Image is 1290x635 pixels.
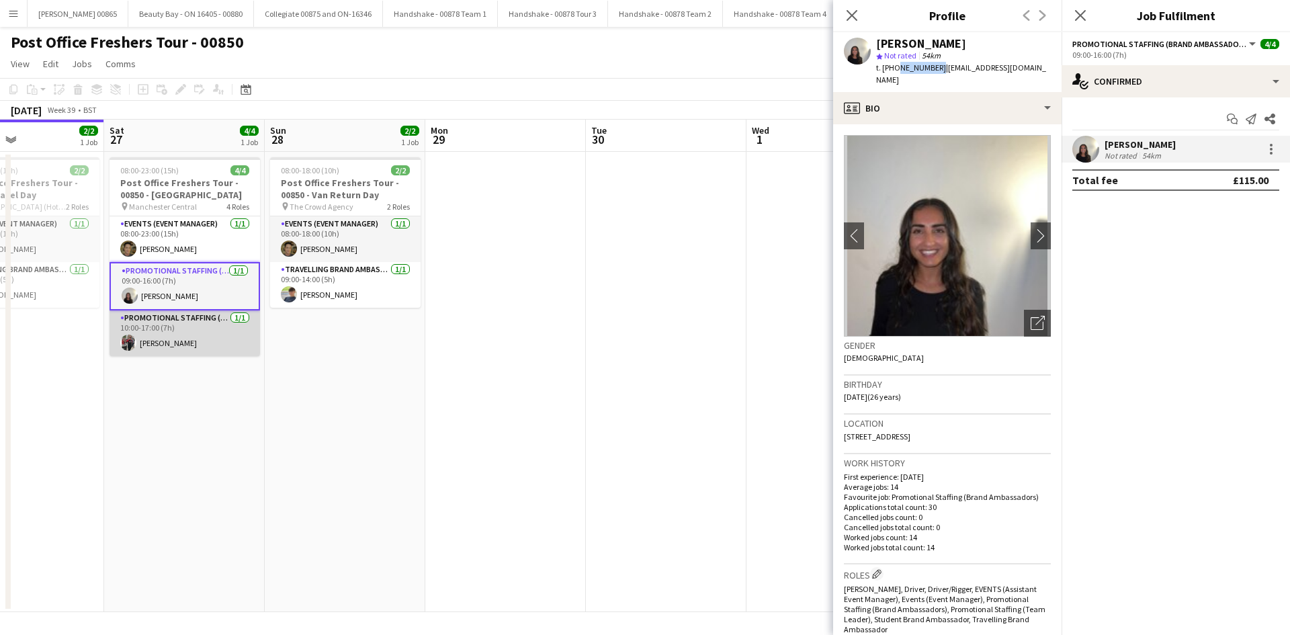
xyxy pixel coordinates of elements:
span: Mon [431,124,448,136]
p: Worked jobs total count: 14 [844,542,1051,552]
app-job-card: 08:00-18:00 (10h)2/2Post Office Freshers Tour - 00850 - Van Return Day The Crowd Agency2 RolesEve... [270,157,421,308]
span: t. [PHONE_NUMBER] [876,62,946,73]
span: Week 39 [44,105,78,115]
app-card-role: Travelling Brand Ambassador1/109:00-14:00 (5h)[PERSON_NAME] [270,262,421,308]
a: View [5,55,35,73]
span: 54km [919,50,943,60]
div: [PERSON_NAME] [1105,138,1176,151]
div: Open photos pop-in [1024,310,1051,337]
span: [DEMOGRAPHIC_DATA] [844,353,924,363]
span: 2 Roles [66,202,89,212]
p: Applications total count: 30 [844,502,1051,512]
span: 08:00-23:00 (15h) [120,165,179,175]
div: Bio [833,92,1062,124]
div: 1 Job [401,137,419,147]
h3: Work history [844,457,1051,469]
span: Wed [752,124,769,136]
span: 27 [107,132,124,147]
span: | [EMAIL_ADDRESS][DOMAIN_NAME] [876,62,1046,85]
button: Handshake - 00878 Tour 3 [498,1,608,27]
div: Total fee [1072,173,1118,187]
span: 30 [589,132,607,147]
span: [STREET_ADDRESS] [844,431,910,441]
span: Edit [43,58,58,70]
span: 2/2 [391,165,410,175]
span: Jobs [72,58,92,70]
p: Cancelled jobs total count: 0 [844,522,1051,532]
p: First experience: [DATE] [844,472,1051,482]
div: [PERSON_NAME] [876,38,966,50]
p: Cancelled jobs count: 0 [844,512,1051,522]
a: Comms [100,55,141,73]
button: Handshake - 00878 Team 2 [608,1,723,27]
h1: Post Office Freshers Tour - 00850 [11,32,244,52]
div: 1 Job [80,137,97,147]
span: Manchester Central [129,202,197,212]
div: Not rated [1105,151,1139,161]
span: 4/4 [230,165,249,175]
span: Sat [110,124,124,136]
span: Not rated [884,50,916,60]
span: [PERSON_NAME], Driver, Driver/Rigger, EVENTS (Assistant Event Manager), Events (Event Manager), P... [844,584,1045,634]
span: The Crowd Agency [290,202,353,212]
span: 2/2 [70,165,89,175]
h3: Roles [844,567,1051,581]
span: 4/4 [240,126,259,136]
span: 2/2 [400,126,419,136]
span: 2/2 [79,126,98,136]
span: Comms [105,58,136,70]
span: 2 Roles [387,202,410,212]
div: 09:00-16:00 (7h) [1072,50,1279,60]
p: Worked jobs count: 14 [844,532,1051,542]
app-job-card: 08:00-23:00 (15h)4/4Post Office Freshers Tour - 00850 - [GEOGRAPHIC_DATA] Manchester Central4 Rol... [110,157,260,356]
span: 4/4 [1260,39,1279,49]
h3: Post Office Freshers Tour - 00850 - Van Return Day [270,177,421,201]
span: 29 [429,132,448,147]
span: Sun [270,124,286,136]
span: 1 [750,132,769,147]
div: 1 Job [241,137,258,147]
h3: Gender [844,339,1051,351]
button: [PERSON_NAME] 00865 [28,1,128,27]
span: 08:00-18:00 (10h) [281,165,339,175]
p: Average jobs: 14 [844,482,1051,492]
app-card-role: Promotional Staffing (Brand Ambassadors)1/110:00-17:00 (7h)[PERSON_NAME] [110,310,260,356]
div: [DATE] [11,103,42,117]
button: Beauty Bay - ON 16405 - 00880 [128,1,254,27]
button: Handshake - 00878 Team 4 [723,1,838,27]
span: [DATE] (26 years) [844,392,901,402]
button: Handshake - 00878 Team 1 [383,1,498,27]
span: Promotional Staffing (Brand Ambassadors) [1072,39,1247,49]
span: 28 [268,132,286,147]
button: Collegiate 00875 and ON-16346 [254,1,383,27]
h3: Birthday [844,378,1051,390]
app-card-role: Promotional Staffing (Brand Ambassadors)1/109:00-16:00 (7h)[PERSON_NAME] [110,262,260,310]
h3: Profile [833,7,1062,24]
h3: Job Fulfilment [1062,7,1290,24]
div: 54km [1139,151,1164,161]
span: View [11,58,30,70]
h3: Location [844,417,1051,429]
h3: Post Office Freshers Tour - 00850 - [GEOGRAPHIC_DATA] [110,177,260,201]
img: Crew avatar or photo [844,135,1051,337]
a: Edit [38,55,64,73]
button: Promotional Staffing (Brand Ambassadors) [1072,39,1258,49]
div: BST [83,105,97,115]
div: Confirmed [1062,65,1290,97]
span: Tue [591,124,607,136]
a: Jobs [67,55,97,73]
app-card-role: Events (Event Manager)1/108:00-23:00 (15h)[PERSON_NAME] [110,216,260,262]
span: 4 Roles [226,202,249,212]
p: Favourite job: Promotional Staffing (Brand Ambassadors) [844,492,1051,502]
app-card-role: Events (Event Manager)1/108:00-18:00 (10h)[PERSON_NAME] [270,216,421,262]
div: £115.00 [1233,173,1268,187]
